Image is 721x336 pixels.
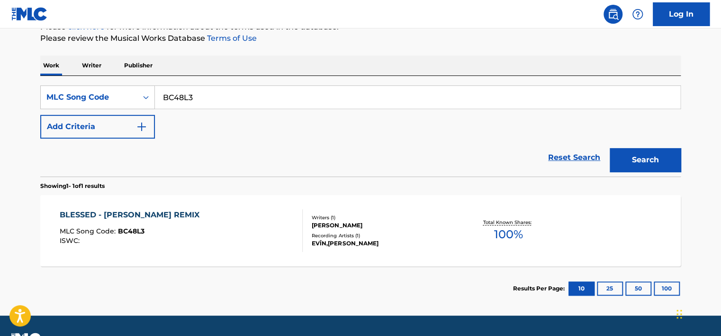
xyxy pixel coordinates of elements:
button: 50 [625,281,651,296]
a: Public Search [604,5,622,24]
p: Showing 1 - 1 of 1 results [40,182,105,190]
button: Search [610,148,681,172]
span: 100 % [494,226,523,243]
div: [PERSON_NAME] [312,221,455,230]
p: Total Known Shares: [483,219,533,226]
button: 100 [654,281,680,296]
div: Help [628,5,647,24]
p: Work [40,56,62,75]
img: search [607,9,619,20]
button: 10 [568,281,595,296]
img: help [632,9,643,20]
p: Publisher [121,56,155,75]
div: MLC Song Code [46,92,132,103]
a: Terms of Use [205,34,257,43]
iframe: Chat Widget [674,290,721,336]
span: ISWC : [60,236,82,245]
span: BC48L3 [118,227,144,235]
p: Writer [79,56,104,75]
a: BLESSED - [PERSON_NAME] REMIXMLC Song Code:BC48L3ISWC:Writers (1)[PERSON_NAME]Recording Artists (... [40,195,681,266]
a: Log In [653,2,710,26]
div: Writers ( 1 ) [312,214,455,221]
img: MLC Logo [11,7,48,21]
form: Search Form [40,85,681,177]
div: BLESSED - [PERSON_NAME] REMIX [60,209,204,221]
p: Please review the Musical Works Database [40,33,681,44]
span: MLC Song Code : [60,227,118,235]
button: Add Criteria [40,115,155,139]
p: Results Per Page: [513,284,567,293]
div: Recording Artists ( 1 ) [312,232,455,239]
a: Reset Search [543,147,605,168]
div: টেনে আনুন [676,300,682,328]
div: চ্যাট উইজেট [674,290,721,336]
button: 25 [597,281,623,296]
img: 9d2ae6d4665cec9f34b9.svg [136,121,147,132]
div: EVÎN,[PERSON_NAME] [312,239,455,248]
